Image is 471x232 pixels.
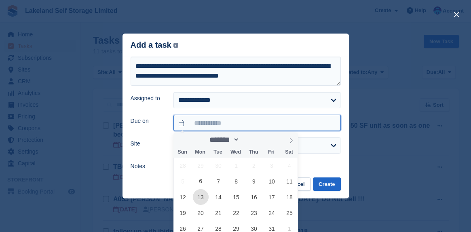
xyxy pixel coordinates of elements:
[281,158,297,173] span: October 4, 2025
[131,139,164,148] label: Site
[228,173,244,189] span: October 8, 2025
[173,150,191,155] span: Sun
[211,158,226,173] span: September 30, 2025
[239,135,265,144] input: Year
[209,150,227,155] span: Tue
[313,177,340,191] button: Create
[228,158,244,173] span: October 1, 2025
[246,173,262,189] span: October 9, 2025
[207,135,239,144] select: Month
[281,173,297,189] span: October 11, 2025
[246,189,262,205] span: October 16, 2025
[131,94,164,103] label: Assigned to
[193,189,209,205] span: October 13, 2025
[264,205,279,221] span: October 24, 2025
[193,173,209,189] span: October 6, 2025
[175,189,191,205] span: October 12, 2025
[264,173,279,189] span: October 10, 2025
[281,205,297,221] span: October 25, 2025
[211,205,226,221] span: October 21, 2025
[450,8,463,21] button: close
[193,205,209,221] span: October 20, 2025
[175,158,191,173] span: September 28, 2025
[175,173,191,189] span: October 5, 2025
[281,189,297,205] span: October 18, 2025
[228,189,244,205] span: October 15, 2025
[131,162,164,171] label: Notes
[264,189,279,205] span: October 17, 2025
[262,150,280,155] span: Fri
[131,40,179,50] div: Add a task
[280,150,298,155] span: Sat
[211,189,226,205] span: October 14, 2025
[193,158,209,173] span: September 29, 2025
[228,205,244,221] span: October 22, 2025
[264,158,279,173] span: October 3, 2025
[246,205,262,221] span: October 23, 2025
[246,158,262,173] span: October 2, 2025
[245,150,262,155] span: Thu
[227,150,245,155] span: Wed
[191,150,209,155] span: Mon
[211,173,226,189] span: October 7, 2025
[131,117,164,125] label: Due on
[175,205,191,221] span: October 19, 2025
[173,43,178,48] img: icon-info-grey-7440780725fd019a000dd9b08b2336e03edf1995a4989e88bcd33f0948082b44.svg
